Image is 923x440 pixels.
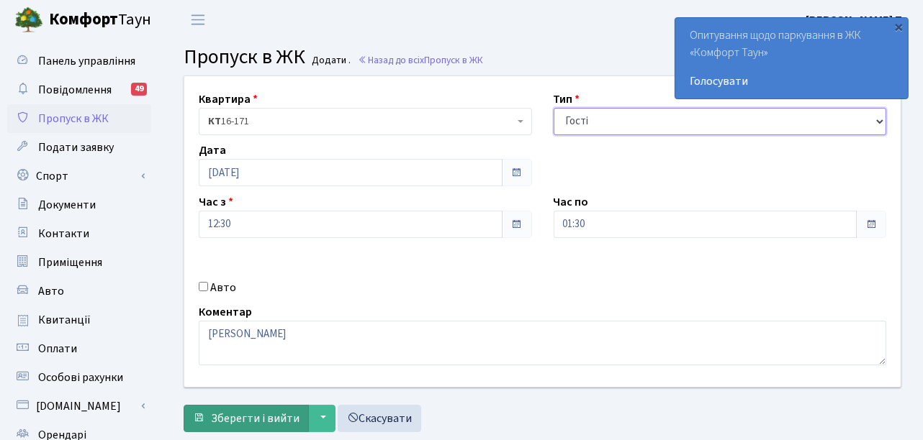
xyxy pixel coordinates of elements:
[806,12,906,28] b: [PERSON_NAME] П.
[7,133,151,162] a: Подати заявку
[211,411,300,426] span: Зберегти і вийти
[38,370,123,385] span: Особові рахунки
[49,8,118,31] b: Комфорт
[184,405,309,432] button: Зберегти і вийти
[184,42,305,71] span: Пропуск в ЖК
[38,53,135,69] span: Панель управління
[38,341,77,357] span: Оплати
[208,114,221,129] b: КТ
[675,18,908,98] div: Опитування щодо паркування в ЖК «Комфорт Таун»
[38,197,96,213] span: Документи
[49,8,151,32] span: Таун
[199,193,233,211] label: Час з
[7,248,151,277] a: Приміщення
[199,91,258,108] label: Квартира
[7,334,151,363] a: Оплати
[38,283,64,299] span: Авто
[7,162,151,191] a: Спорт
[7,47,151,75] a: Панель управління
[131,83,147,96] div: 49
[38,82,112,98] span: Повідомлення
[7,363,151,392] a: Особові рахунки
[199,303,252,321] label: Коментар
[338,405,421,432] a: Скасувати
[38,312,91,328] span: Квитанції
[199,142,226,159] label: Дата
[38,139,114,155] span: Подати заявку
[554,193,589,211] label: Час по
[424,53,483,67] span: Пропуск в ЖК
[7,104,151,133] a: Пропуск в ЖК
[7,277,151,306] a: Авто
[7,75,151,104] a: Повідомлення49
[690,73,893,90] a: Голосувати
[7,191,151,219] a: Документи
[7,392,151,421] a: [DOMAIN_NAME]
[199,108,532,135] span: <b>КТ</b>&nbsp;&nbsp;&nbsp;&nbsp;16-171
[14,6,43,35] img: logo.png
[310,55,351,67] small: Додати .
[38,226,89,242] span: Контакти
[38,255,102,270] span: Приміщення
[38,111,109,127] span: Пропуск в ЖК
[554,91,580,108] label: Тип
[892,19,906,34] div: ×
[208,114,514,129] span: <b>КТ</b>&nbsp;&nbsp;&nbsp;&nbsp;16-171
[180,8,216,32] button: Переключити навігацію
[7,219,151,248] a: Контакти
[806,12,906,29] a: [PERSON_NAME] П.
[7,306,151,334] a: Квитанції
[358,53,483,67] a: Назад до всіхПропуск в ЖК
[210,279,236,296] label: Авто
